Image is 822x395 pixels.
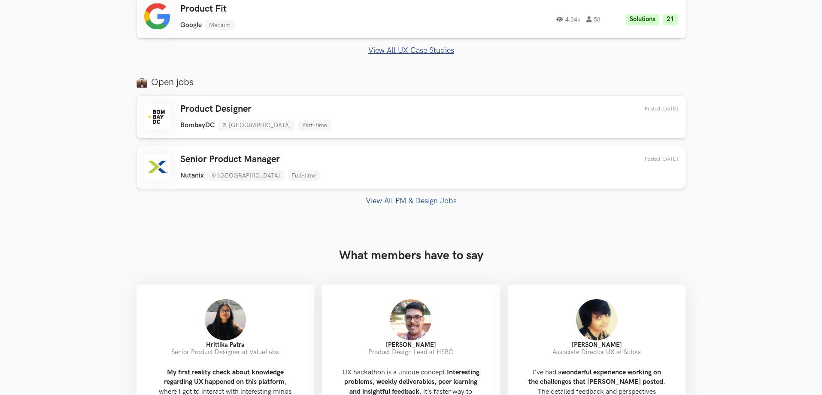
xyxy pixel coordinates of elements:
li: Full-time [288,170,320,181]
a: View All PM & Design Jobs [136,196,686,205]
div: 20th Aug [625,156,678,162]
span: 58 [586,16,601,22]
span: Product Design Lead at HSBC [368,349,453,356]
strong: My first reality check about knowledge regarding UX happened on this platform [164,368,285,386]
h3: Product Designer [180,104,331,115]
img: Hrittika [204,298,247,341]
a: Product Designer BombayDC [GEOGRAPHIC_DATA] Part-time Posted [DATE] [136,96,686,138]
li: Google [180,21,202,29]
strong: [PERSON_NAME] [386,341,436,349]
span: Senior Product Designer at ValueLabs [171,349,279,356]
img: briefcase_emoji.png [136,77,147,88]
span: 4.24k [556,16,580,22]
a: View All UX Case Studies [136,46,686,55]
li: Part-time [298,120,331,131]
img: Rashmi Bharath [575,298,618,341]
strong: wonderful experience working on the challenges that [PERSON_NAME] posted [528,368,663,386]
div: 20th Aug [625,106,678,112]
h3: What members have to say [136,248,686,263]
img: Girish Unde [389,298,432,341]
h3: Product Fit [180,3,424,15]
li: [GEOGRAPHIC_DATA] [218,120,295,131]
strong: Hrittika Patra [206,341,245,349]
li: Nutanix [180,171,204,180]
li: 21 [663,14,678,25]
li: Solutions [626,14,659,25]
h3: Senior Product Manager [180,154,320,165]
li: BombayDC [180,121,215,129]
li: Medium [205,20,234,31]
strong: [PERSON_NAME] [572,341,622,349]
a: Senior Product Manager Nutanix [GEOGRAPHIC_DATA] Full-time Posted [DATE] [136,146,686,189]
label: Open jobs [136,77,686,88]
li: [GEOGRAPHIC_DATA] [207,170,284,181]
span: Associate Director UX at Subex [552,349,641,356]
